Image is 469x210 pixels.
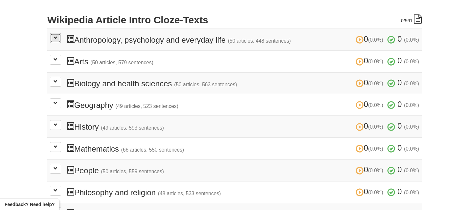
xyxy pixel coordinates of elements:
[66,100,419,110] h3: Geography
[397,143,402,152] span: 0
[66,165,419,175] h3: People
[404,146,419,152] small: (0.0%)
[404,190,419,195] small: (0.0%)
[368,190,383,195] small: (0.0%)
[90,60,153,65] small: (50 articles, 579 sentences)
[356,56,385,65] span: 0
[397,165,402,174] span: 0
[368,146,383,152] small: (0.0%)
[174,82,237,87] small: (50 articles, 563 sentences)
[404,124,419,130] small: (0.0%)
[66,187,419,197] h3: Philosophy and religion
[66,144,419,153] h3: Mathematics
[368,37,383,43] small: (0.0%)
[101,169,164,174] small: (50 articles, 559 sentences)
[397,78,402,87] span: 0
[397,34,402,43] span: 0
[5,201,55,208] span: Open feedback widget
[66,122,419,131] h3: History
[228,38,291,44] small: (50 articles, 448 sentences)
[101,125,164,131] small: (49 articles, 593 sentences)
[158,191,221,196] small: (48 articles, 533 sentences)
[356,100,385,109] span: 0
[356,78,385,87] span: 0
[404,37,419,43] small: (0.0%)
[401,14,422,24] div: /561
[356,143,385,152] span: 0
[121,147,184,153] small: (66 articles, 550 sentences)
[401,18,404,23] span: 0
[356,121,385,130] span: 0
[368,102,383,108] small: (0.0%)
[47,14,422,25] h2: Wikipedia Article Intro Cloze-Texts
[397,56,402,65] span: 0
[115,103,178,109] small: (49 articles, 523 sentences)
[66,78,419,88] h3: Biology and health sciences
[368,59,383,64] small: (0.0%)
[404,102,419,108] small: (0.0%)
[66,56,419,66] h3: Arts
[356,34,385,43] span: 0
[356,187,385,196] span: 0
[368,81,383,86] small: (0.0%)
[397,121,402,130] span: 0
[368,124,383,130] small: (0.0%)
[397,100,402,109] span: 0
[368,168,383,173] small: (0.0%)
[404,81,419,86] small: (0.0%)
[397,187,402,196] span: 0
[404,168,419,173] small: (0.0%)
[66,35,419,44] h3: Anthropology, psychology and everyday life
[404,59,419,64] small: (0.0%)
[356,165,385,174] span: 0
